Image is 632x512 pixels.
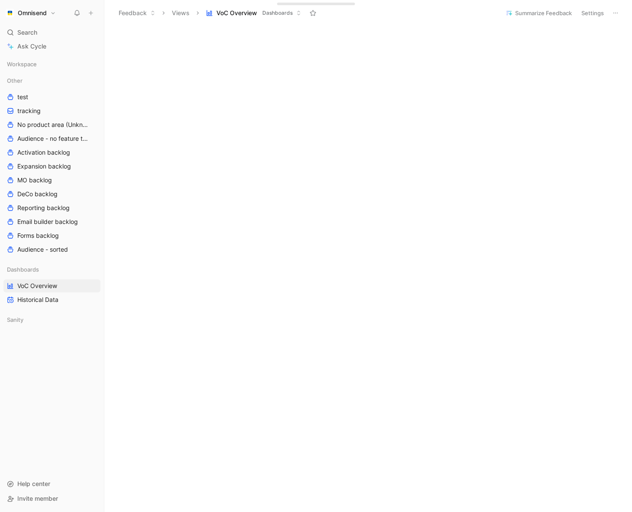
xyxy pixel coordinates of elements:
[17,148,70,157] span: Activation backlog
[7,265,39,274] span: Dashboards
[17,495,58,502] span: Invite member
[17,107,41,115] span: tracking
[3,188,100,201] a: DeCo backlog
[502,7,576,19] button: Summarize Feedback
[17,176,52,185] span: MO backlog
[3,293,100,306] a: Historical Data
[17,120,89,129] span: No product area (Unknowns)
[3,91,100,104] a: test
[17,134,88,143] span: Audience - no feature tag
[17,282,57,290] span: VoC Overview
[17,295,58,304] span: Historical Data
[3,132,100,145] a: Audience - no feature tag
[17,480,50,487] span: Help center
[17,190,58,198] span: DeCo backlog
[3,26,100,39] div: Search
[17,204,70,212] span: Reporting backlog
[3,74,100,256] div: OthertesttrackingNo product area (Unknowns)Audience - no feature tagActivation backlogExpansion b...
[577,7,608,19] button: Settings
[3,313,100,326] div: Sanity
[3,229,100,242] a: Forms backlog
[18,9,47,17] h1: Omnisend
[168,6,193,19] button: Views
[17,231,59,240] span: Forms backlog
[3,104,100,117] a: tracking
[6,9,14,17] img: Omnisend
[202,6,305,19] button: VoC OverviewDashboards
[3,74,100,87] div: Other
[17,41,46,52] span: Ask Cycle
[262,9,293,17] span: Dashboards
[3,263,100,276] div: Dashboards
[3,313,100,329] div: Sanity
[3,58,100,71] div: Workspace
[3,118,100,131] a: No product area (Unknowns)
[17,162,71,171] span: Expansion backlog
[3,40,100,53] a: Ask Cycle
[3,263,100,306] div: DashboardsVoC OverviewHistorical Data
[3,215,100,228] a: Email builder backlog
[17,217,78,226] span: Email builder backlog
[3,477,100,490] div: Help center
[17,27,37,38] span: Search
[17,245,68,254] span: Audience - sorted
[216,9,257,17] span: VoC Overview
[3,492,100,505] div: Invite member
[3,146,100,159] a: Activation backlog
[17,93,28,101] span: test
[7,76,23,85] span: Other
[7,315,23,324] span: Sanity
[3,160,100,173] a: Expansion backlog
[3,243,100,256] a: Audience - sorted
[3,174,100,187] a: MO backlog
[3,279,100,292] a: VoC Overview
[115,6,159,19] button: Feedback
[3,7,58,19] button: OmnisendOmnisend
[7,60,37,68] span: Workspace
[3,201,100,214] a: Reporting backlog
